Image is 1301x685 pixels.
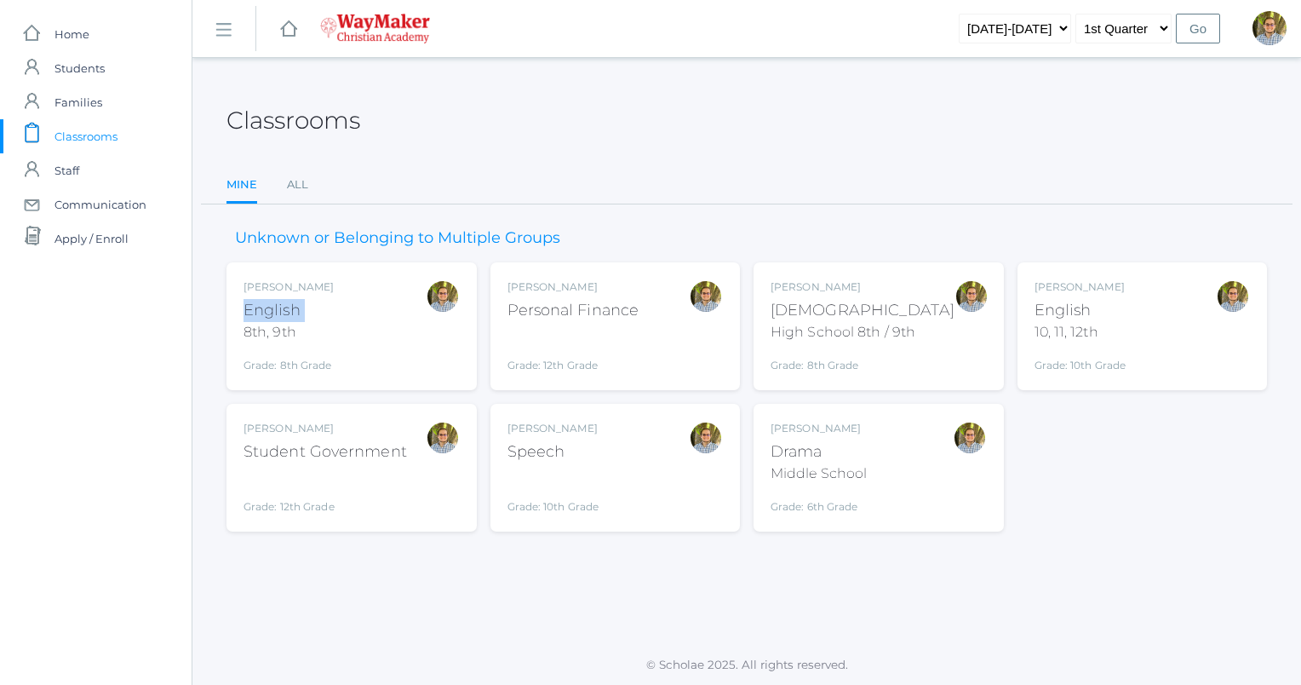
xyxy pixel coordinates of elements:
[54,85,102,119] span: Families
[771,299,954,322] div: [DEMOGRAPHIC_DATA]
[771,279,954,295] div: [PERSON_NAME]
[771,463,867,484] div: Middle School
[953,421,987,455] div: Kylen Braileanu
[507,440,599,463] div: Speech
[689,279,723,314] div: Kylen Braileanu
[507,421,599,436] div: [PERSON_NAME]
[192,656,1301,673] p: © Scholae 2025. All rights reserved.
[771,421,867,436] div: [PERSON_NAME]
[689,421,723,455] div: Kylen Braileanu
[1034,349,1126,373] div: Grade: 10th Grade
[320,14,430,43] img: 4_waymaker-logo-stack-white.png
[287,168,308,202] a: All
[54,17,89,51] span: Home
[771,491,867,515] div: Grade: 6th Grade
[507,470,599,515] div: Grade: 10th Grade
[244,349,334,373] div: Grade: 8th Grade
[226,230,569,247] h3: Unknown or Belonging to Multiple Groups
[244,279,334,295] div: [PERSON_NAME]
[244,470,407,515] div: Grade: 12th Grade
[507,279,639,295] div: [PERSON_NAME]
[1034,279,1126,295] div: [PERSON_NAME]
[54,51,105,85] span: Students
[226,107,360,134] h2: Classrooms
[1216,279,1250,314] div: Kylen Braileanu
[1034,299,1126,322] div: English
[54,119,117,153] span: Classrooms
[771,322,954,342] div: High School 8th / 9th
[54,222,129,256] span: Apply / Enroll
[1252,11,1287,45] div: Kylen Braileanu
[771,349,954,373] div: Grade: 8th Grade
[1034,322,1126,342] div: 10, 11, 12th
[244,440,407,463] div: Student Government
[54,153,79,187] span: Staff
[1176,14,1220,43] input: Go
[507,299,639,322] div: Personal Finance
[507,329,639,373] div: Grade: 12th Grade
[244,421,407,436] div: [PERSON_NAME]
[426,421,460,455] div: Kylen Braileanu
[771,440,867,463] div: Drama
[244,322,334,342] div: 8th, 9th
[226,168,257,204] a: Mine
[426,279,460,314] div: Kylen Braileanu
[244,299,334,322] div: English
[954,279,989,314] div: Kylen Braileanu
[54,187,146,222] span: Communication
